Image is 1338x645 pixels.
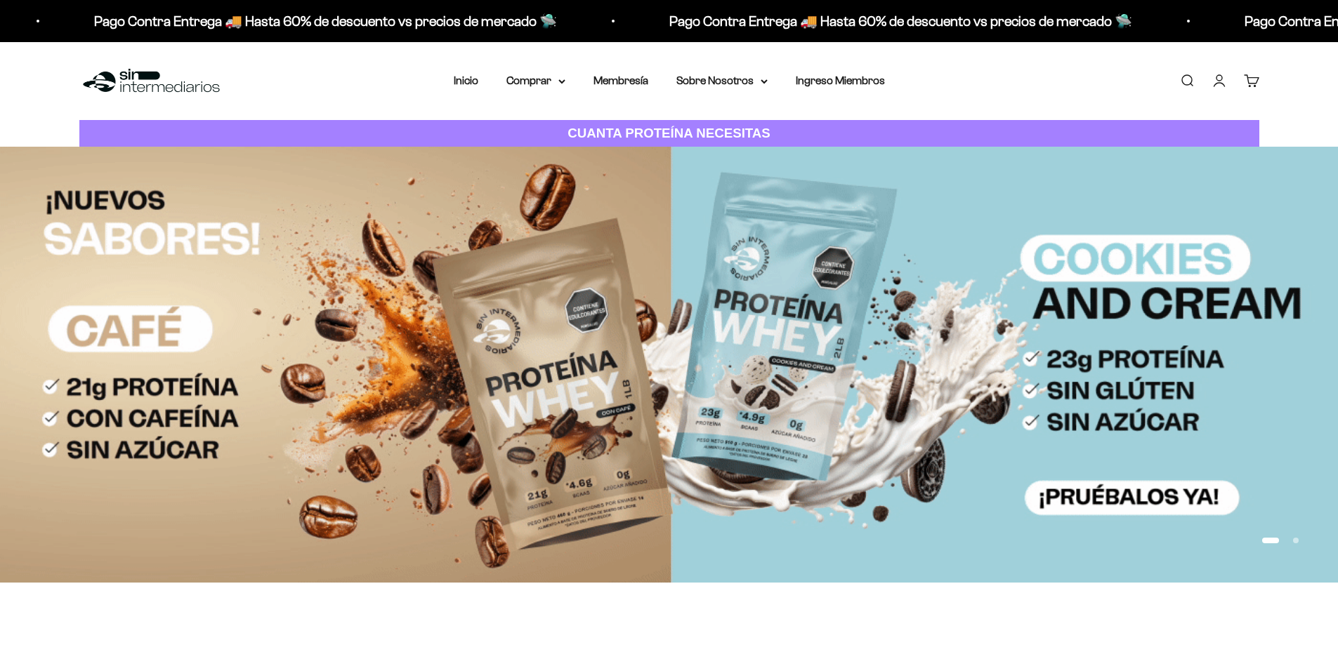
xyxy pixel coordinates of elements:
[593,74,648,86] a: Membresía
[79,120,1259,147] a: CUANTA PROTEÍNA NECESITAS
[796,74,885,86] a: Ingreso Miembros
[676,72,768,90] summary: Sobre Nosotros
[454,74,478,86] a: Inicio
[78,10,541,32] p: Pago Contra Entrega 🚚 Hasta 60% de descuento vs precios de mercado 🛸
[653,10,1116,32] p: Pago Contra Entrega 🚚 Hasta 60% de descuento vs precios de mercado 🛸
[506,72,565,90] summary: Comprar
[568,126,770,140] strong: CUANTA PROTEÍNA NECESITAS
